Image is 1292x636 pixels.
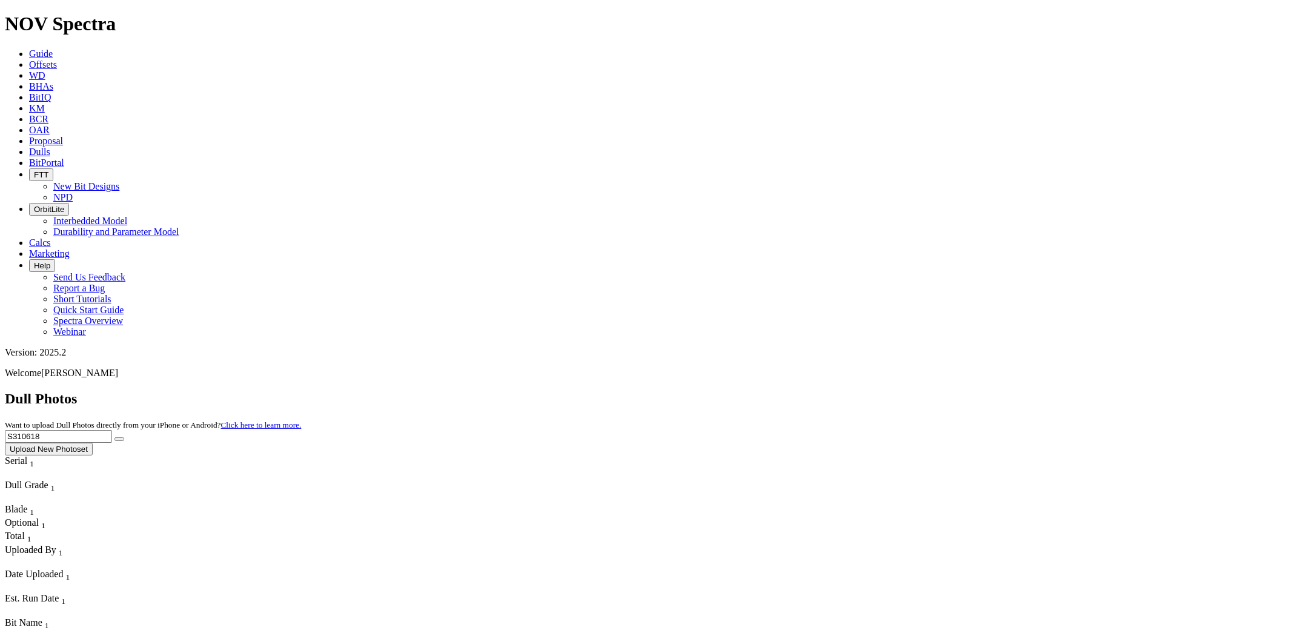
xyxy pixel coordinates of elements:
span: Date Uploaded [5,569,63,579]
div: Column Menu [5,606,90,617]
a: BitIQ [29,92,51,102]
div: Total Sort None [5,531,47,544]
div: Sort None [5,480,90,504]
a: Webinar [53,326,86,337]
div: Serial Sort None [5,455,56,469]
span: Sort None [61,593,65,603]
div: Column Menu [5,493,90,504]
div: Sort None [5,569,96,593]
small: Want to upload Dull Photos directly from your iPhone or Android? [5,420,301,429]
sub: 1 [45,621,49,630]
a: Guide [29,48,53,59]
div: Bit Name Sort None [5,617,145,631]
a: KM [29,103,45,113]
sub: 1 [59,548,63,557]
span: Sort None [65,569,70,579]
span: Uploaded By [5,545,56,555]
div: Sort None [5,517,47,531]
button: OrbitLite [29,203,69,216]
a: BHAs [29,81,53,91]
span: Sort None [27,531,31,541]
div: Sort None [5,593,90,617]
span: Sort None [51,480,55,490]
sub: 1 [65,572,70,581]
h2: Dull Photos [5,391,1287,407]
span: Sort None [41,517,45,528]
a: Short Tutorials [53,294,111,304]
sub: 1 [61,597,65,606]
a: Calcs [29,237,51,248]
div: Sort None [5,455,56,480]
sub: 1 [41,521,45,530]
span: OrbitLite [34,205,64,214]
input: Search Serial Number [5,430,112,443]
a: Proposal [29,136,63,146]
sub: 1 [27,535,31,544]
button: Help [29,259,55,272]
span: FTT [34,170,48,179]
sub: 1 [51,483,55,492]
sub: 1 [30,459,34,468]
p: Welcome [5,368,1287,379]
span: Dull Grade [5,480,48,490]
span: Sort None [59,545,63,555]
a: BCR [29,114,48,124]
a: Durability and Parameter Model [53,227,179,237]
a: Send Us Feedback [53,272,125,282]
a: BitPortal [29,157,64,168]
span: Blade [5,504,27,514]
span: Bit Name [5,617,42,628]
a: Spectra Overview [53,316,123,326]
a: Offsets [29,59,57,70]
span: Optional [5,517,39,528]
h1: NOV Spectra [5,13,1287,35]
div: Column Menu [5,582,96,593]
a: WD [29,70,45,81]
button: FTT [29,168,53,181]
a: Dulls [29,147,50,157]
a: Quick Start Guide [53,305,124,315]
span: Serial [5,455,27,466]
button: Upload New Photoset [5,443,93,455]
div: Date Uploaded Sort None [5,569,96,582]
div: Sort None [5,504,47,517]
div: Sort None [5,545,145,569]
a: Click here to learn more. [221,420,302,429]
span: Sort None [45,617,49,628]
div: Blade Sort None [5,504,47,517]
div: Optional Sort None [5,517,47,531]
div: Version: 2025.2 [5,347,1287,358]
span: Sort None [30,504,34,514]
div: Uploaded By Sort None [5,545,145,558]
a: NPD [53,192,73,202]
sub: 1 [30,508,34,517]
a: Report a Bug [53,283,105,293]
span: Sort None [30,455,34,466]
span: [PERSON_NAME] [41,368,118,378]
div: Sort None [5,531,47,544]
span: Total [5,531,25,541]
div: Dull Grade Sort None [5,480,90,493]
a: New Bit Designs [53,181,119,191]
span: Help [34,261,50,270]
div: Column Menu [5,469,56,480]
a: Interbedded Model [53,216,127,226]
div: Column Menu [5,558,145,569]
a: OAR [29,125,50,135]
span: Est. Run Date [5,593,59,603]
a: Marketing [29,248,70,259]
div: Est. Run Date Sort None [5,593,90,606]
